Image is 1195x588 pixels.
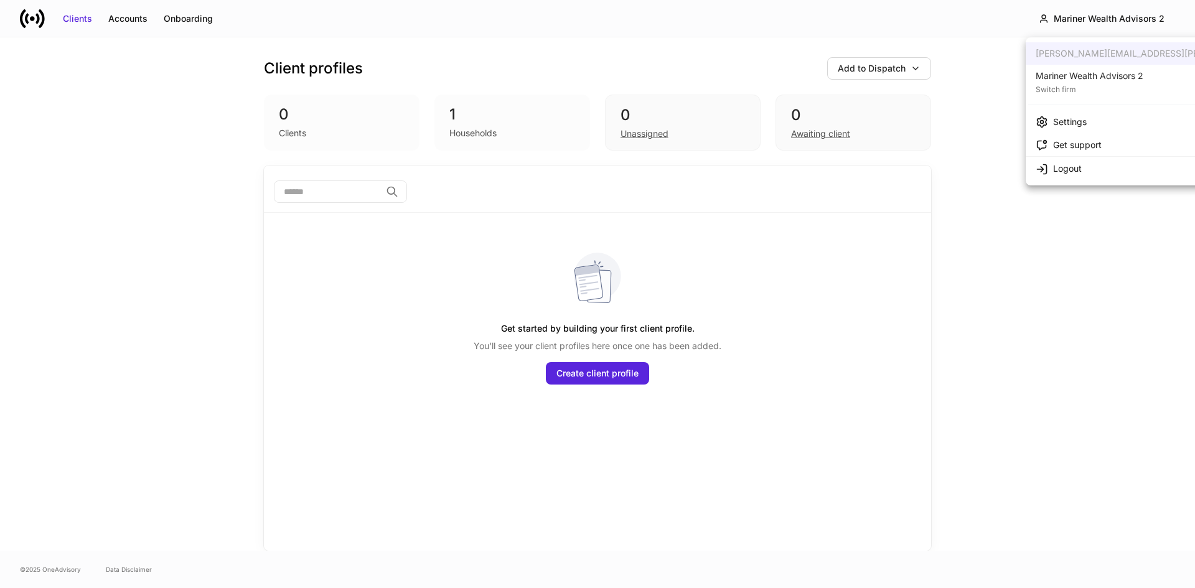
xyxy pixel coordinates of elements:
div: Get support [1053,139,1102,151]
div: Logout [1053,162,1082,175]
div: Switch firm [1036,82,1143,95]
div: Settings [1053,116,1087,128]
div: Mariner Wealth Advisors 2 [1036,70,1143,82]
